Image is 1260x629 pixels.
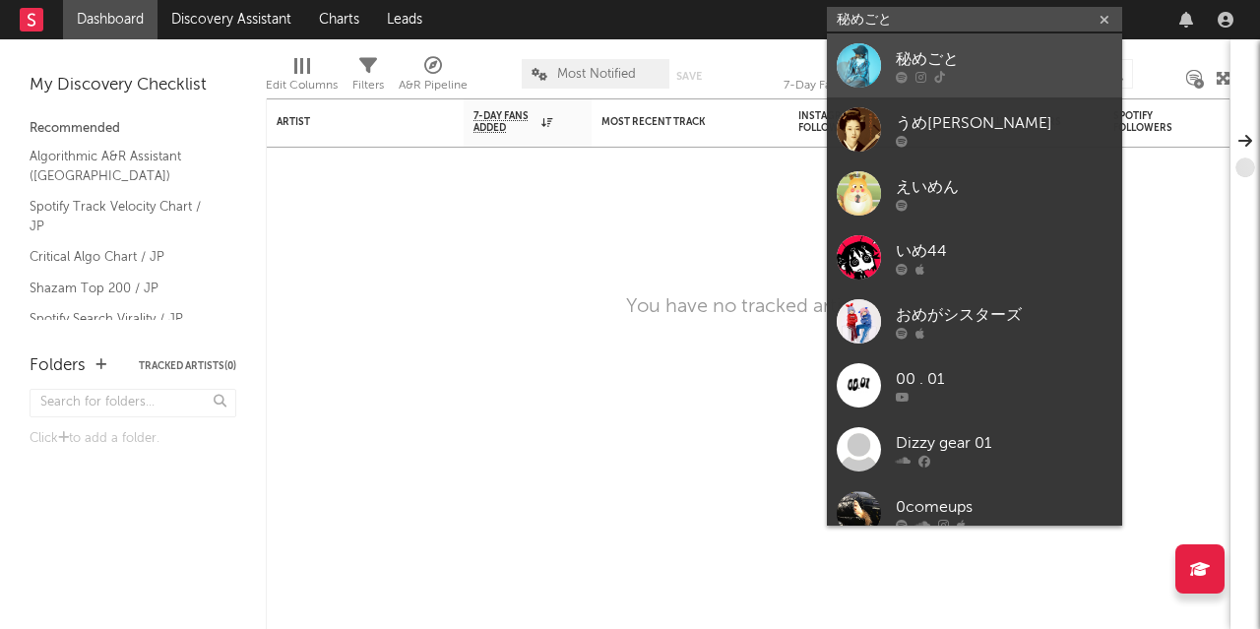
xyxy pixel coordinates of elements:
[557,68,636,81] span: Most Notified
[896,431,1112,455] div: Dizzy gear 01
[784,49,931,106] div: 7-Day Fans Added (7-Day Fans Added)
[266,74,338,97] div: Edit Columns
[896,495,1112,519] div: 0comeups
[601,116,749,128] div: Most Recent Track
[676,71,702,82] button: Save
[896,239,1112,263] div: いめ44
[827,33,1122,97] a: 秘めごと
[399,49,468,106] div: A&R Pipeline
[798,110,867,134] div: Instagram Followers
[626,295,871,319] div: You have no tracked artists.
[827,481,1122,545] a: 0comeups
[30,278,217,299] a: Shazam Top 200 / JP
[827,289,1122,353] a: おめがシスターズ
[896,303,1112,327] div: おめがシスターズ
[30,74,236,97] div: My Discovery Checklist
[30,246,217,268] a: Critical Algo Chart / JP
[827,161,1122,225] a: えいめん
[827,97,1122,161] a: うめ[PERSON_NAME]
[827,225,1122,289] a: いめ44
[827,417,1122,481] a: Dizzy gear 01
[827,7,1122,31] input: Search for artists
[277,116,424,128] div: Artist
[30,427,236,451] div: Click to add a folder.
[30,308,217,330] a: Spotify Search Virality / JP
[30,196,217,236] a: Spotify Track Velocity Chart / JP
[1113,110,1182,134] div: Spotify Followers
[352,74,384,97] div: Filters
[139,361,236,371] button: Tracked Artists(0)
[827,353,1122,417] a: 00 . 01
[352,49,384,106] div: Filters
[30,117,236,141] div: Recommended
[30,389,236,417] input: Search for folders...
[266,49,338,106] div: Edit Columns
[399,74,468,97] div: A&R Pipeline
[896,175,1112,199] div: えいめん
[896,367,1112,391] div: 00 . 01
[473,110,536,134] span: 7-Day Fans Added
[896,111,1112,135] div: うめ[PERSON_NAME]
[30,146,217,186] a: Algorithmic A&R Assistant ([GEOGRAPHIC_DATA])
[896,47,1112,71] div: 秘めごと
[30,354,86,378] div: Folders
[784,74,931,97] div: 7-Day Fans Added (7-Day Fans Added)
